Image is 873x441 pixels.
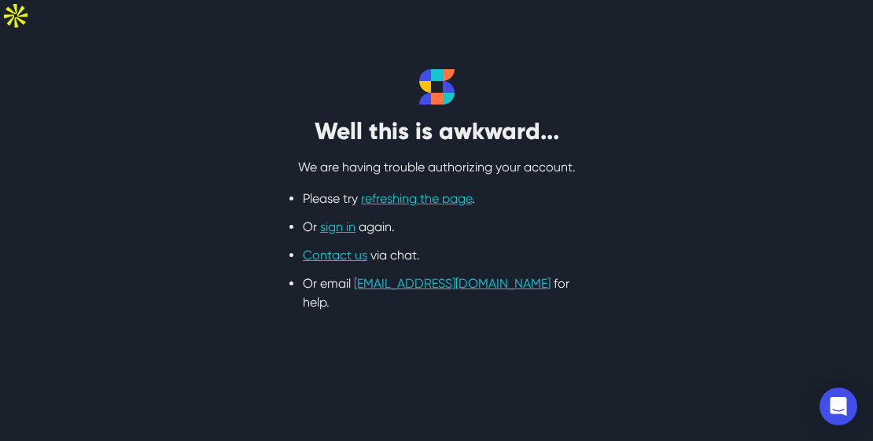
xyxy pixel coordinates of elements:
[354,276,551,291] a: [EMAIL_ADDRESS][DOMAIN_NAME]
[361,191,472,206] a: refreshing the page
[820,388,857,425] div: Open Intercom Messenger
[320,219,355,234] a: sign in
[303,189,570,208] li: Please try .
[303,248,367,263] a: Contact us
[303,218,570,237] li: Or again.
[303,246,570,265] li: via chat.
[240,117,633,145] h2: Well this is awkward...
[303,274,570,312] li: Or email for help.
[240,158,633,177] p: We are having trouble authorizing your account.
